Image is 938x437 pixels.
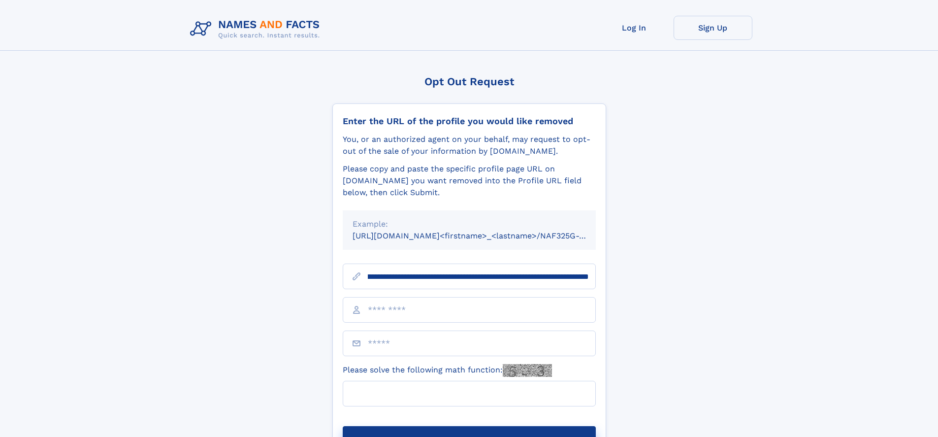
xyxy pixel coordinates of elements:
[186,16,328,42] img: Logo Names and Facts
[674,16,752,40] a: Sign Up
[332,75,606,88] div: Opt Out Request
[343,163,596,199] div: Please copy and paste the specific profile page URL on [DOMAIN_NAME] you want removed into the Pr...
[353,231,615,240] small: [URL][DOMAIN_NAME]<firstname>_<lastname>/NAF325G-xxxxxxxx
[343,364,552,377] label: Please solve the following math function:
[595,16,674,40] a: Log In
[343,116,596,127] div: Enter the URL of the profile you would like removed
[343,134,596,157] div: You, or an authorized agent on your behalf, may request to opt-out of the sale of your informatio...
[353,218,586,230] div: Example:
